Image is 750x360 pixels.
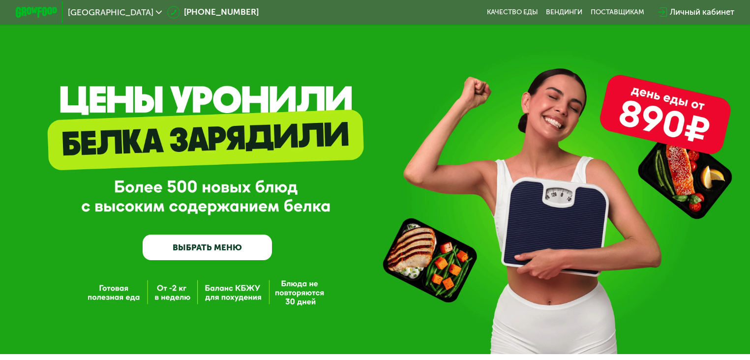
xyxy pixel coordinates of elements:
[546,8,582,17] a: Вендинги
[670,6,734,18] div: Личный кабинет
[487,8,538,17] a: Качество еды
[167,6,259,18] a: [PHONE_NUMBER]
[68,8,153,17] span: [GEOGRAPHIC_DATA]
[143,235,272,261] a: ВЫБРАТЬ МЕНЮ
[591,8,644,17] div: поставщикам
